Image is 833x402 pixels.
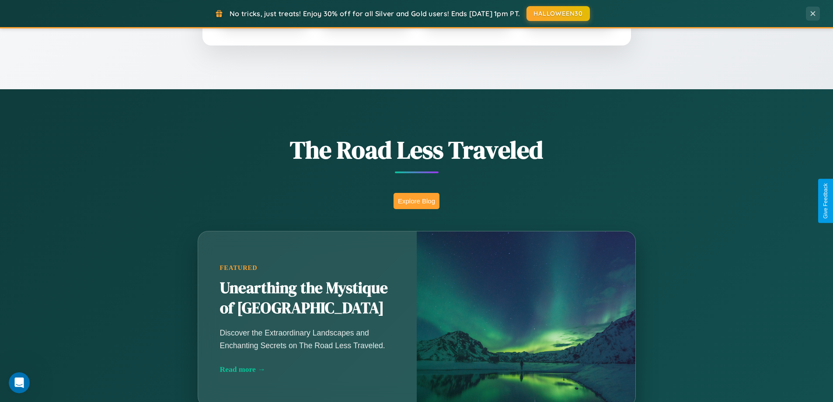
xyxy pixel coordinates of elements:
div: Read more → [220,365,395,374]
div: Featured [220,264,395,272]
p: Discover the Extraordinary Landscapes and Enchanting Secrets on The Road Less Traveled. [220,327,395,351]
button: HALLOWEEN30 [526,6,590,21]
div: Give Feedback [823,183,829,219]
iframe: Intercom live chat [9,372,30,393]
span: No tricks, just treats! Enjoy 30% off for all Silver and Gold users! Ends [DATE] 1pm PT. [230,9,520,18]
button: Explore Blog [394,193,439,209]
h2: Unearthing the Mystique of [GEOGRAPHIC_DATA] [220,278,395,318]
h1: The Road Less Traveled [154,133,679,167]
